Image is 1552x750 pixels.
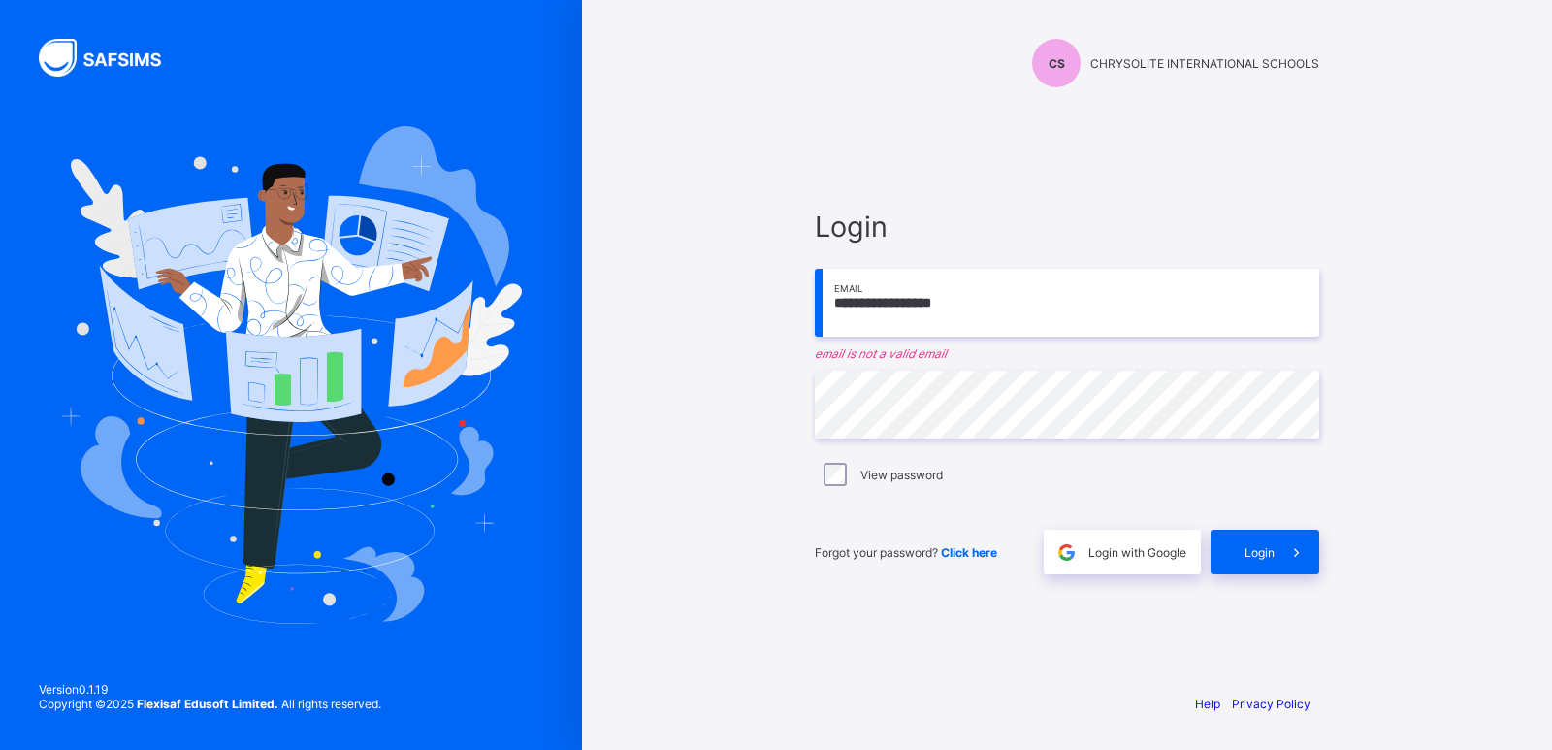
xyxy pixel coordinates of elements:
img: SAFSIMS Logo [39,39,184,77]
a: Click here [941,545,997,560]
em: email is not a valid email [815,346,1319,361]
span: CHRYSOLITE INTERNATIONAL SCHOOLS [1090,56,1319,71]
span: Login [1245,545,1275,560]
span: CS [1049,56,1065,71]
img: google.396cfc9801f0270233282035f929180a.svg [1055,541,1078,564]
span: Login with Google [1088,545,1186,560]
span: Version 0.1.19 [39,682,381,697]
span: Copyright © 2025 All rights reserved. [39,697,381,711]
strong: Flexisaf Edusoft Limited. [137,697,278,711]
span: Login [815,210,1319,244]
label: View password [860,468,943,482]
a: Privacy Policy [1232,697,1310,711]
img: Hero Image [60,126,522,623]
a: Help [1195,697,1220,711]
span: Forgot your password? [815,545,997,560]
